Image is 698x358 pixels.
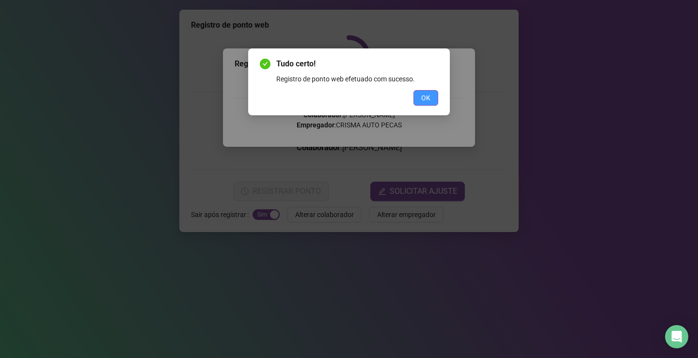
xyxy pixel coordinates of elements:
span: Tudo certo! [276,58,438,70]
span: check-circle [260,59,270,69]
button: OK [413,90,438,106]
span: OK [421,93,430,103]
div: Open Intercom Messenger [665,325,688,348]
div: Registro de ponto web efetuado com sucesso. [276,74,438,84]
